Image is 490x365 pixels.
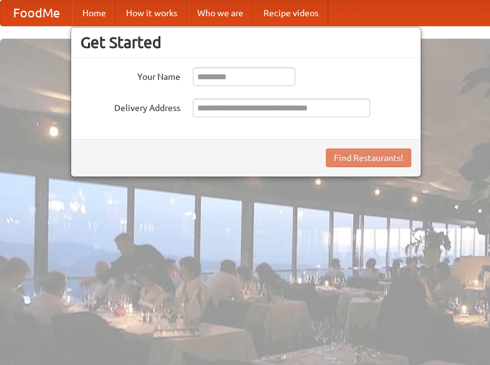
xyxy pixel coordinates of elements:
[81,99,180,114] label: Delivery Address
[187,1,253,26] a: Who we are
[326,148,411,167] button: Find Restaurants!
[72,1,116,26] a: Home
[116,1,187,26] a: How it works
[1,1,72,26] a: FoodMe
[81,33,411,52] h3: Get Started
[253,1,328,26] a: Recipe videos
[81,67,180,83] label: Your Name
